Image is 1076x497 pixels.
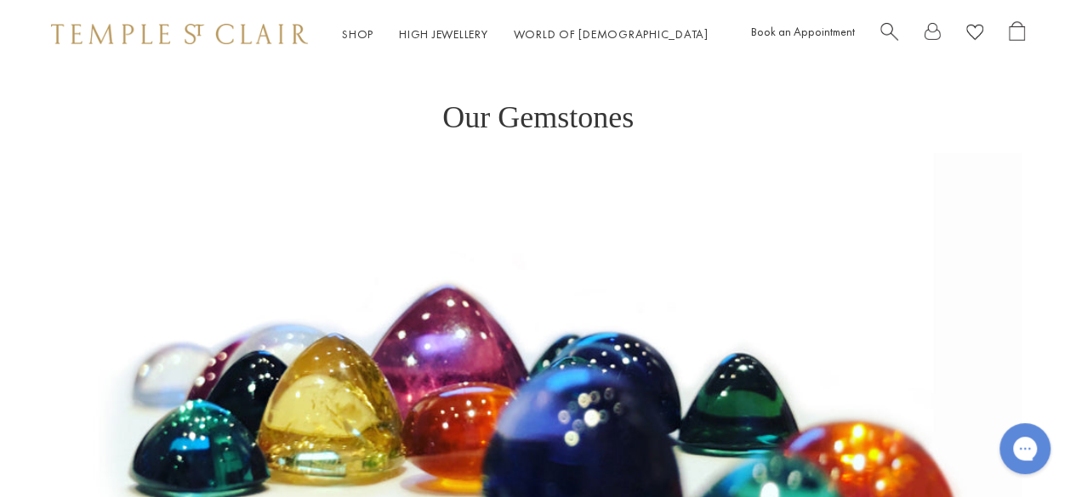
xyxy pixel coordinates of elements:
[399,26,488,42] a: High JewelleryHigh Jewellery
[751,24,855,39] a: Book an Appointment
[342,26,373,42] a: ShopShop
[966,21,983,48] a: View Wishlist
[514,26,709,42] a: World of [DEMOGRAPHIC_DATA]World of [DEMOGRAPHIC_DATA]
[880,21,898,48] a: Search
[442,68,634,133] h1: Our Gemstones
[1009,21,1025,48] a: Open Shopping Bag
[51,24,308,44] img: Temple St. Clair
[342,24,709,45] nav: Main navigation
[991,417,1059,480] iframe: Gorgias live chat messenger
